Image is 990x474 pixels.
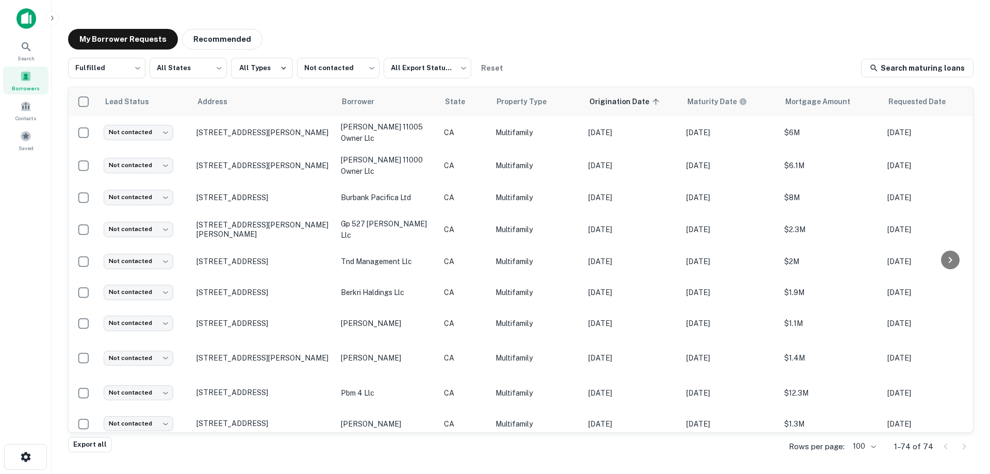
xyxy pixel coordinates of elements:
[686,127,774,138] p: [DATE]
[887,352,975,364] p: [DATE]
[887,127,975,138] p: [DATE]
[341,287,434,298] p: berkri haldings llc
[496,256,578,267] p: Multifamily
[784,352,877,364] p: $1.4M
[496,418,578,430] p: Multifamily
[887,160,975,171] p: [DATE]
[3,126,48,154] a: Saved
[196,319,331,328] p: [STREET_ADDRESS]
[196,128,331,137] p: [STREET_ADDRESS][PERSON_NAME]
[686,387,774,399] p: [DATE]
[196,419,331,428] p: [STREET_ADDRESS]
[104,190,173,205] div: Not contacted
[105,95,162,108] span: Lead Status
[196,288,331,297] p: [STREET_ADDRESS]
[444,287,485,298] p: CA
[68,55,145,81] div: Fulfilled
[784,387,877,399] p: $12.3M
[496,318,578,329] p: Multifamily
[496,387,578,399] p: Multifamily
[341,218,434,241] p: gp 527 [PERSON_NAME] llc
[104,351,173,366] div: Not contacted
[341,387,434,399] p: pbm 4 llc
[888,95,959,108] span: Requested Date
[887,387,975,399] p: [DATE]
[588,160,676,171] p: [DATE]
[784,287,877,298] p: $1.9M
[497,95,560,108] span: Property Type
[849,439,878,454] div: 100
[16,8,36,29] img: capitalize-icon.png
[588,287,676,298] p: [DATE]
[196,353,331,363] p: [STREET_ADDRESS][PERSON_NAME]
[182,29,262,50] button: Recommended
[894,440,933,453] p: 1–74 of 74
[887,192,975,203] p: [DATE]
[686,418,774,430] p: [DATE]
[231,58,293,78] button: All Types
[196,257,331,266] p: [STREET_ADDRESS]
[341,121,434,144] p: [PERSON_NAME] 11005 owner llc
[583,87,681,116] th: Origination Date
[861,59,973,77] a: Search maturing loans
[784,192,877,203] p: $8M
[341,318,434,329] p: [PERSON_NAME]
[341,418,434,430] p: [PERSON_NAME]
[496,160,578,171] p: Multifamily
[784,160,877,171] p: $6.1M
[588,192,676,203] p: [DATE]
[197,95,241,108] span: Address
[68,29,178,50] button: My Borrower Requests
[882,87,980,116] th: Requested Date
[3,37,48,64] a: Search
[104,125,173,140] div: Not contacted
[687,96,737,107] h6: Maturity Date
[887,224,975,235] p: [DATE]
[681,87,779,116] th: Maturity dates displayed may be estimated. Please contact the lender for the most accurate maturi...
[444,387,485,399] p: CA
[341,154,434,177] p: [PERSON_NAME] 11000 owner llc
[342,95,388,108] span: Borrower
[341,256,434,267] p: tnd management llc
[496,287,578,298] p: Multifamily
[784,318,877,329] p: $1.1M
[490,87,583,116] th: Property Type
[588,387,676,399] p: [DATE]
[3,96,48,124] div: Contacts
[444,127,485,138] p: CA
[496,127,578,138] p: Multifamily
[15,114,36,122] span: Contacts
[789,440,845,453] p: Rows per page:
[196,161,331,170] p: [STREET_ADDRESS][PERSON_NAME]
[687,96,761,107] span: Maturity dates displayed may be estimated. Please contact the lender for the most accurate maturi...
[938,391,990,441] iframe: Chat Widget
[196,193,331,202] p: [STREET_ADDRESS]
[98,87,191,116] th: Lead Status
[686,160,774,171] p: [DATE]
[496,192,578,203] p: Multifamily
[784,418,877,430] p: $1.3M
[687,96,747,107] div: Maturity dates displayed may be estimated. Please contact the lender for the most accurate maturi...
[444,318,485,329] p: CA
[588,418,676,430] p: [DATE]
[297,55,379,81] div: Not contacted
[785,95,864,108] span: Mortgage Amount
[496,352,578,364] p: Multifamily
[475,58,508,78] button: Reset
[104,416,173,431] div: Not contacted
[19,144,34,152] span: Saved
[588,256,676,267] p: [DATE]
[18,54,35,62] span: Search
[104,222,173,237] div: Not contacted
[686,318,774,329] p: [DATE]
[104,285,173,300] div: Not contacted
[887,418,975,430] p: [DATE]
[439,87,490,116] th: State
[588,224,676,235] p: [DATE]
[191,87,336,116] th: Address
[104,254,173,269] div: Not contacted
[3,67,48,94] a: Borrowers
